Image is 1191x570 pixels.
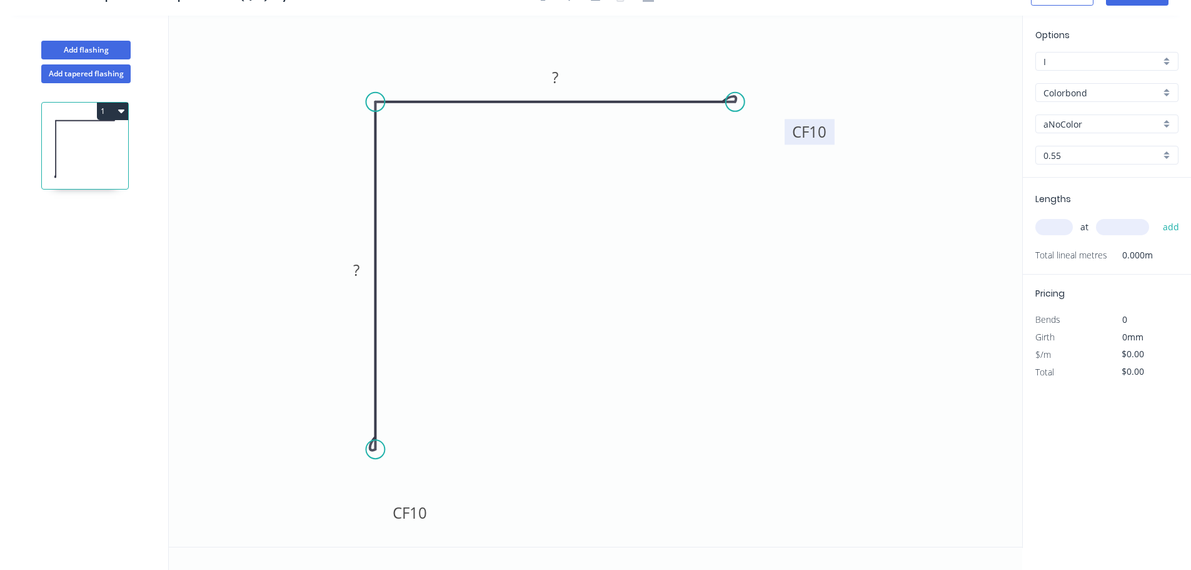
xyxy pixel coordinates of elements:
span: 0 [1122,313,1127,325]
tspan: CF [792,121,809,142]
span: Girth [1035,331,1055,343]
tspan: ? [552,67,558,88]
span: Bends [1035,313,1060,325]
input: Material [1043,86,1160,99]
button: Add tapered flashing [41,64,131,83]
span: at [1080,218,1088,236]
span: 0mm [1122,331,1143,343]
button: 1 [97,103,128,120]
input: Thickness [1043,149,1160,162]
span: Pricing [1035,287,1065,300]
svg: 0 [169,16,1022,547]
span: $/m [1035,349,1051,360]
tspan: ? [353,260,359,280]
button: Add flashing [41,41,131,59]
input: Price level [1043,55,1160,68]
span: Options [1035,29,1070,41]
tspan: CF [393,502,410,523]
span: Lengths [1035,193,1071,205]
input: Colour [1043,118,1160,131]
span: Total lineal metres [1035,247,1107,264]
span: Total [1035,366,1054,378]
span: 0.000m [1107,247,1153,264]
button: add [1157,216,1186,238]
tspan: 10 [809,121,827,142]
tspan: 10 [410,502,427,523]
